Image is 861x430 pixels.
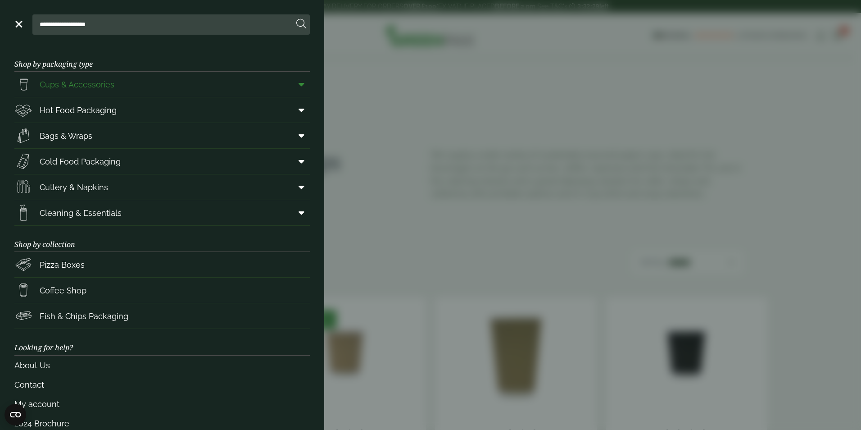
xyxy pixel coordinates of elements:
[40,156,121,168] span: Cold Food Packaging
[14,356,310,375] a: About Us
[14,174,310,200] a: Cutlery & Napkins
[14,149,310,174] a: Cold Food Packaging
[14,72,310,97] a: Cups & Accessories
[40,284,86,297] span: Coffee Shop
[14,226,310,252] h3: Shop by collection
[14,101,32,119] img: Deli_box.svg
[40,207,122,219] span: Cleaning & Essentials
[14,46,310,72] h3: Shop by packaging type
[40,259,85,271] span: Pizza Boxes
[40,104,117,116] span: Hot Food Packaging
[14,200,310,225] a: Cleaning & Essentials
[14,252,310,277] a: Pizza Boxes
[14,152,32,170] img: Sandwich_box.svg
[14,303,310,329] a: Fish & Chips Packaging
[14,307,32,325] img: FishNchip_box.svg
[14,127,32,145] img: Paper_carriers.svg
[14,375,310,394] a: Contact
[14,281,32,299] img: HotDrink_paperCup.svg
[14,75,32,93] img: PintNhalf_cup.svg
[14,97,310,123] a: Hot Food Packaging
[14,123,310,148] a: Bags & Wraps
[14,278,310,303] a: Coffee Shop
[14,256,32,274] img: Pizza_boxes.svg
[40,181,108,193] span: Cutlery & Napkins
[14,204,32,222] img: open-wipe.svg
[14,178,32,196] img: Cutlery.svg
[5,404,26,425] button: Open CMP widget
[14,394,310,414] a: My account
[40,310,128,322] span: Fish & Chips Packaging
[40,130,92,142] span: Bags & Wraps
[14,329,310,355] h3: Looking for help?
[40,78,114,91] span: Cups & Accessories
